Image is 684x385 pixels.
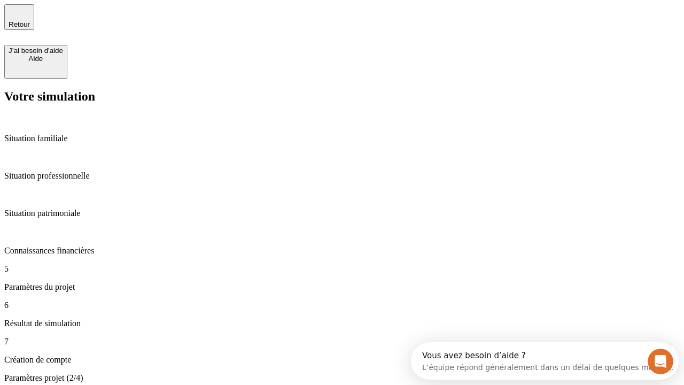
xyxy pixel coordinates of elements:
[4,209,680,218] p: Situation patrimoniale
[4,89,680,104] h2: Votre simulation
[4,134,680,143] p: Situation familiale
[4,171,680,181] p: Situation professionnelle
[4,319,680,328] p: Résultat de simulation
[9,20,30,28] span: Retour
[4,4,294,34] div: Ouvrir le Messenger Intercom
[4,4,34,30] button: Retour
[4,282,680,292] p: Paramètres du projet
[4,337,680,346] p: 7
[4,264,680,274] p: 5
[4,246,680,256] p: Connaissances financières
[411,342,679,380] iframe: Intercom live chat discovery launcher
[4,45,67,79] button: J’ai besoin d'aideAide
[11,18,263,29] div: L’équipe répond généralement dans un délai de quelques minutes.
[4,355,680,365] p: Création de compte
[4,373,680,383] p: Paramètres projet (2/4)
[648,349,673,374] iframe: Intercom live chat
[9,47,63,55] div: J’ai besoin d'aide
[9,55,63,63] div: Aide
[4,301,680,310] p: 6
[11,9,263,18] div: Vous avez besoin d’aide ?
